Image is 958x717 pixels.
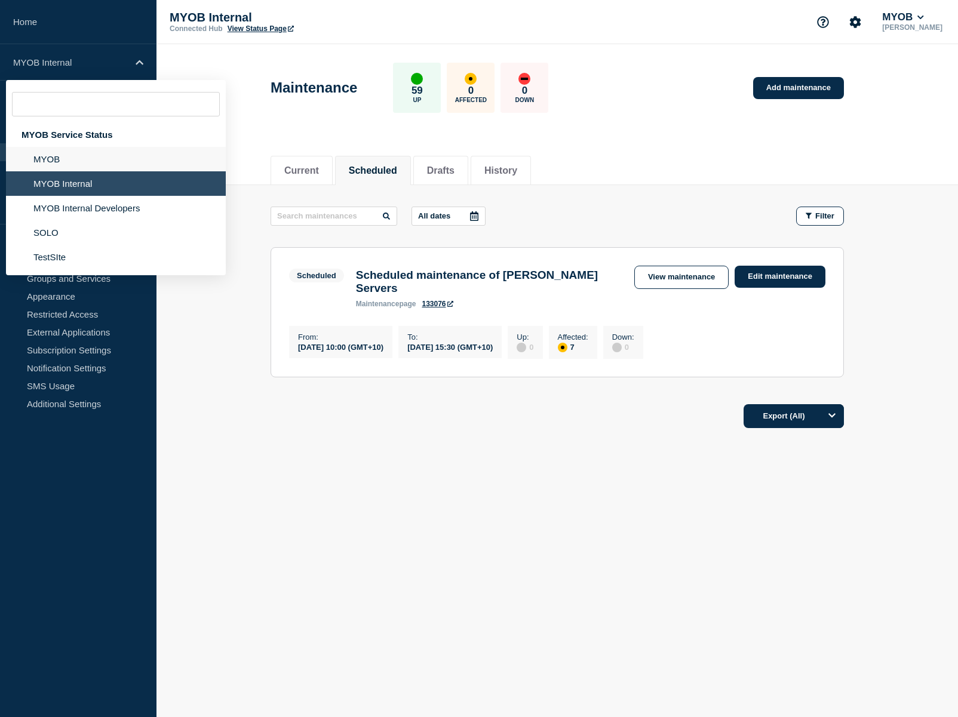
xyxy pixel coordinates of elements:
div: disabled [612,343,622,352]
a: View maintenance [634,266,729,289]
p: Down : [612,333,634,341]
p: Up : [517,333,533,341]
li: MYOB Internal Developers [6,196,226,220]
p: MYOB Internal [170,11,409,24]
p: From : [298,333,383,341]
button: History [484,165,517,176]
a: View Status Page [228,24,294,33]
p: All dates [418,211,450,220]
li: TestSIte [6,245,226,269]
div: [DATE] 15:30 (GMT+10) [407,341,493,352]
p: [PERSON_NAME] [880,23,945,32]
li: MYOB Internal [6,171,226,196]
button: Support [810,10,836,35]
p: 59 [412,85,423,97]
div: [DATE] 10:00 (GMT+10) [298,341,383,352]
button: Current [284,165,319,176]
div: 0 [612,341,634,352]
p: Up [413,97,421,103]
div: affected [465,73,477,85]
button: Options [820,404,844,428]
button: Filter [796,207,844,226]
a: Add maintenance [753,77,844,99]
h1: Maintenance [271,79,357,96]
button: Account settings [843,10,868,35]
div: 0 [517,341,533,352]
a: 133076 [422,300,453,308]
p: 0 [468,85,474,97]
span: maintenance [356,300,400,308]
div: disabled [517,343,526,352]
button: Drafts [427,165,455,176]
h3: Scheduled maintenance of [PERSON_NAME] Servers [356,269,622,295]
input: Search maintenances [271,207,397,226]
button: MYOB [880,11,926,23]
p: MYOB Internal [13,57,128,67]
p: To : [407,333,493,341]
button: All dates [412,207,486,226]
div: up [411,73,423,85]
div: 7 [558,341,588,352]
p: Down [515,97,535,103]
p: Connected Hub [170,24,223,33]
button: Export (All) [744,404,844,428]
li: MYOB [6,147,226,171]
p: Affected [455,97,487,103]
div: Scheduled [297,271,336,280]
span: Filter [815,211,834,220]
p: 0 [522,85,527,97]
p: Affected : [558,333,588,341]
p: page [356,300,416,308]
li: SOLO [6,220,226,245]
button: Scheduled [349,165,397,176]
a: Edit maintenance [735,266,825,288]
div: MYOB Service Status [6,122,226,147]
div: affected [558,343,567,352]
div: down [518,73,530,85]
